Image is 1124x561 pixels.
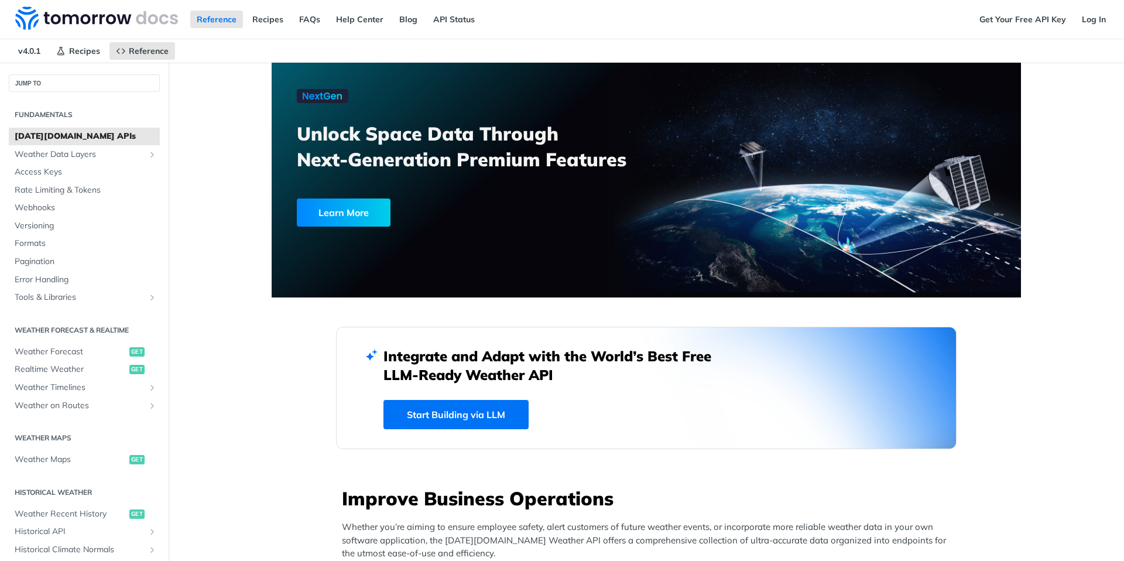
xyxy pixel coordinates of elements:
span: Webhooks [15,202,157,214]
a: Access Keys [9,163,160,181]
span: Tools & Libraries [15,292,145,303]
span: Error Handling [15,274,157,286]
h3: Unlock Space Data Through Next-Generation Premium Features [297,121,659,172]
button: JUMP TO [9,74,160,92]
span: Formats [15,238,157,249]
span: Access Keys [15,166,157,178]
a: Webhooks [9,199,160,217]
span: get [129,509,145,519]
h2: Integrate and Adapt with the World’s Best Free LLM-Ready Weather API [383,347,729,384]
span: Weather Maps [15,454,126,466]
a: Rate Limiting & Tokens [9,182,160,199]
p: Whether you’re aiming to ensure employee safety, alert customers of future weather events, or inc... [342,521,957,560]
span: Pagination [15,256,157,268]
a: Error Handling [9,271,160,289]
a: Log In [1075,11,1112,28]
button: Show subpages for Historical Climate Normals [148,545,157,555]
a: Help Center [330,11,390,28]
img: NextGen [297,89,348,103]
a: Weather on RoutesShow subpages for Weather on Routes [9,397,160,415]
h2: Weather Forecast & realtime [9,325,160,336]
h2: Weather Maps [9,433,160,443]
button: Show subpages for Weather on Routes [148,401,157,411]
a: Formats [9,235,160,252]
span: [DATE][DOMAIN_NAME] APIs [15,131,157,142]
h2: Fundamentals [9,110,160,120]
h3: Improve Business Operations [342,485,957,511]
span: Weather Forecast [15,346,126,358]
span: Versioning [15,220,157,232]
span: get [129,365,145,374]
a: Weather Forecastget [9,343,160,361]
span: get [129,455,145,464]
span: v4.0.1 [12,42,47,60]
span: Historical API [15,526,145,538]
a: Get Your Free API Key [973,11,1072,28]
a: Reference [190,11,243,28]
a: Weather TimelinesShow subpages for Weather Timelines [9,379,160,396]
a: API Status [427,11,481,28]
a: Recipes [246,11,290,28]
img: Tomorrow.io Weather API Docs [15,6,178,30]
span: Weather Data Layers [15,149,145,160]
span: Reference [129,46,169,56]
span: Historical Climate Normals [15,544,145,556]
a: FAQs [293,11,327,28]
a: Tools & LibrariesShow subpages for Tools & Libraries [9,289,160,306]
div: Learn More [297,199,390,227]
button: Show subpages for Tools & Libraries [148,293,157,302]
a: Blog [393,11,424,28]
a: [DATE][DOMAIN_NAME] APIs [9,128,160,145]
a: Start Building via LLM [383,400,529,429]
span: Realtime Weather [15,364,126,375]
button: Show subpages for Historical API [148,527,157,536]
span: Weather on Routes [15,400,145,412]
a: Recipes [50,42,107,60]
h2: Historical Weather [9,487,160,498]
a: Learn More [297,199,587,227]
button: Show subpages for Weather Data Layers [148,150,157,159]
span: Weather Recent History [15,508,126,520]
a: Weather Mapsget [9,451,160,468]
span: Recipes [69,46,100,56]
span: Weather Timelines [15,382,145,394]
a: Pagination [9,253,160,271]
a: Weather Data LayersShow subpages for Weather Data Layers [9,146,160,163]
a: Reference [109,42,175,60]
a: Historical APIShow subpages for Historical API [9,523,160,541]
a: Historical Climate NormalsShow subpages for Historical Climate Normals [9,541,160,559]
span: Rate Limiting & Tokens [15,184,157,196]
a: Versioning [9,217,160,235]
a: Weather Recent Historyget [9,505,160,523]
button: Show subpages for Weather Timelines [148,383,157,392]
span: get [129,347,145,357]
a: Realtime Weatherget [9,361,160,378]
